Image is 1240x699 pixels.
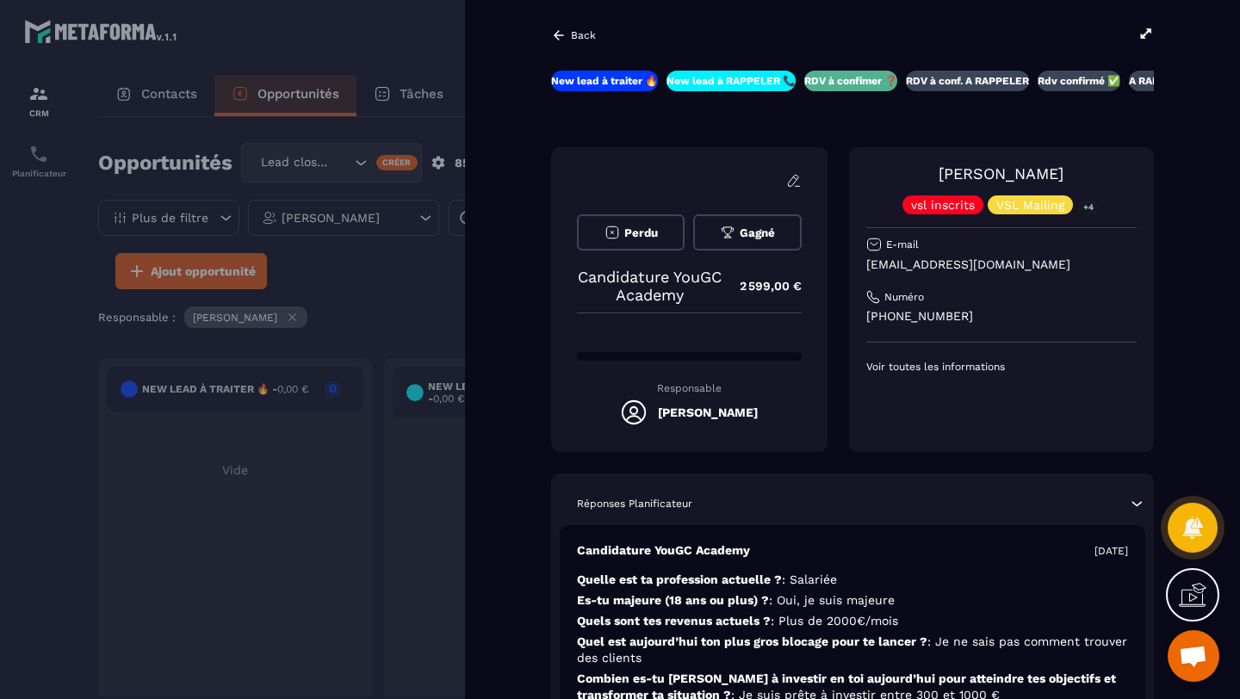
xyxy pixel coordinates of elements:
p: Candidature YouGC Academy [577,268,722,304]
span: : Plus de 2000€/mois [771,614,898,628]
span: Gagné [740,226,775,239]
p: Quels sont tes revenus actuels ? [577,613,1128,629]
span: : Oui, je suis majeure [769,593,895,607]
p: E-mail [886,238,919,251]
p: vsl inscrits [911,199,975,211]
p: [PHONE_NUMBER] [866,308,1137,325]
p: +4 [1077,198,1100,216]
p: Es-tu majeure (18 ans ou plus) ? [577,592,1128,609]
span: : Salariée [782,572,837,586]
p: 2 599,00 € [722,269,802,303]
button: Perdu [577,214,685,251]
p: Numéro [884,290,924,304]
p: [EMAIL_ADDRESS][DOMAIN_NAME] [866,257,1137,273]
p: Voir toutes les informations [866,360,1137,374]
p: Quelle est ta profession actuelle ? [577,572,1128,588]
div: Ouvrir le chat [1168,630,1219,682]
h5: [PERSON_NAME] [658,405,758,419]
a: [PERSON_NAME] [939,164,1063,182]
p: [DATE] [1094,544,1128,558]
p: Candidature YouGC Academy [577,542,750,559]
p: Réponses Planificateur [577,497,692,510]
button: Gagné [693,214,801,251]
p: VSL Mailing [996,199,1064,211]
p: Quel est aujourd’hui ton plus gros blocage pour te lancer ? [577,634,1128,666]
span: Perdu [624,226,658,239]
p: Responsable [577,382,802,394]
